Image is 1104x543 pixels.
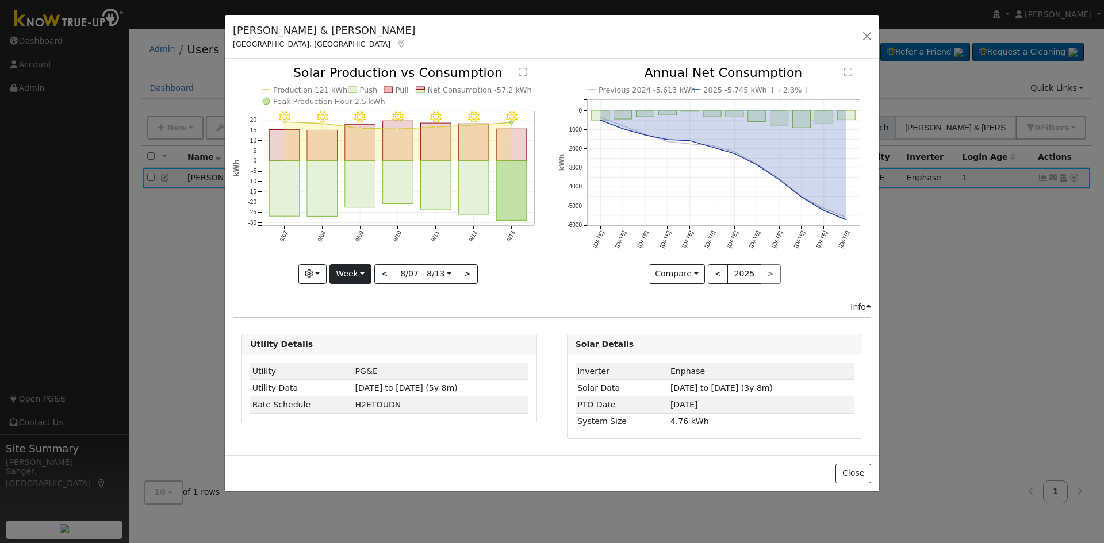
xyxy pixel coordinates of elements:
text: -15 [248,189,257,195]
i: 8/09 - Clear [355,111,366,123]
button: < [374,264,394,284]
rect: onclick="" [459,124,489,161]
text: 8/07 [278,230,289,243]
rect: onclick="" [658,110,676,115]
text: 8/10 [392,230,402,243]
circle: onclick="" [777,176,781,181]
rect: onclick="" [837,110,855,120]
button: Close [835,464,871,483]
text: [DATE] [792,230,806,249]
text: Production 121 kWh [273,86,347,94]
circle: onclick="" [822,209,826,213]
circle: onclick="" [620,124,625,128]
text: -5000 [567,203,582,209]
circle: onclick="" [359,128,361,130]
text: [DATE] [681,230,694,249]
text: kWh [232,160,240,177]
i: 8/07 - Clear [279,111,290,123]
rect: onclick="" [497,129,527,161]
circle: onclick="" [510,121,513,124]
td: Utility [250,363,353,380]
td: System Size [576,413,669,430]
text: [DATE] [636,230,649,249]
rect: onclick="" [421,124,451,161]
td: Rate Schedule [250,396,353,413]
circle: onclick="" [687,142,692,147]
text: 8/12 [468,230,478,243]
text: 15 [250,127,257,133]
button: < [708,264,728,284]
td: Solar Data [576,380,669,396]
a: Map [396,39,407,48]
text: 8/13 [506,230,516,243]
rect: onclick="" [703,110,721,117]
rect: onclick="" [269,161,300,216]
circle: onclick="" [665,140,670,144]
circle: onclick="" [435,126,437,128]
rect: onclick="" [792,110,810,128]
text: Net Consumption -57.2 kWh [428,86,532,94]
text: [DATE] [614,230,627,249]
text: [DATE] [592,230,605,249]
text:  [519,67,527,76]
text: kWh [558,154,566,171]
circle: onclick="" [732,150,737,155]
rect: onclick="" [748,110,766,122]
text: 2025 -5,745 kWh [ +2.3% ] [703,86,807,94]
button: > [458,264,478,284]
rect: onclick="" [345,125,375,161]
circle: onclick="" [844,218,849,222]
circle: onclick="" [643,132,647,137]
button: 2025 [727,264,761,284]
circle: onclick="" [397,128,399,130]
circle: onclick="" [473,124,475,126]
text: [DATE] [703,230,716,249]
text: Previous 2024 -5,613 kWh [599,86,696,94]
td: Utility Data [250,380,353,396]
circle: onclick="" [754,162,759,167]
circle: onclick="" [283,121,286,124]
span: Y [355,400,401,409]
rect: onclick="" [614,110,631,119]
text: -30 [248,219,257,226]
circle: onclick="" [620,126,625,131]
span: [DATE] to [DATE] (3y 8m) [670,383,773,392]
text: [DATE] [748,230,761,249]
circle: onclick="" [799,195,804,199]
text: Pull [396,86,409,94]
td: Inverter [576,363,669,380]
rect: onclick="" [269,130,300,161]
text: -6000 [567,222,582,228]
rect: onclick="" [459,161,489,214]
circle: onclick="" [665,138,670,143]
rect: onclick="" [497,161,527,221]
text: 8/09 [354,230,365,243]
rect: onclick="" [636,110,654,117]
rect: onclick="" [770,110,788,125]
text: -3000 [567,165,582,171]
h5: [PERSON_NAME] & [PERSON_NAME] [233,23,415,38]
span: [GEOGRAPHIC_DATA], [GEOGRAPHIC_DATA] [233,40,390,48]
rect: onclick="" [383,161,413,204]
rect: onclick="" [681,110,699,111]
text: -5 [251,168,256,175]
text: Peak Production Hour 2.5 kWh [273,97,385,106]
span: [DATE] to [DATE] (5y 8m) [355,383,458,392]
rect: onclick="" [726,110,743,117]
span: ID: 2605274, authorized: 04/28/25 [670,367,705,376]
span: ID: 7147503, authorized: 01/12/22 [355,367,378,376]
text: -25 [248,209,257,215]
circle: onclick="" [710,143,714,148]
rect: onclick="" [307,161,338,217]
i: 8/08 - Clear [317,111,328,123]
text: [DATE] [658,230,672,249]
circle: onclick="" [321,122,323,125]
text: -1000 [567,126,582,133]
text: 20 [250,117,257,123]
i: 8/10 - Clear [392,111,404,123]
circle: onclick="" [687,138,692,143]
circle: onclick="" [754,163,759,167]
circle: onclick="" [777,178,781,182]
text: 10 [250,137,257,144]
text: [DATE] [815,230,828,249]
